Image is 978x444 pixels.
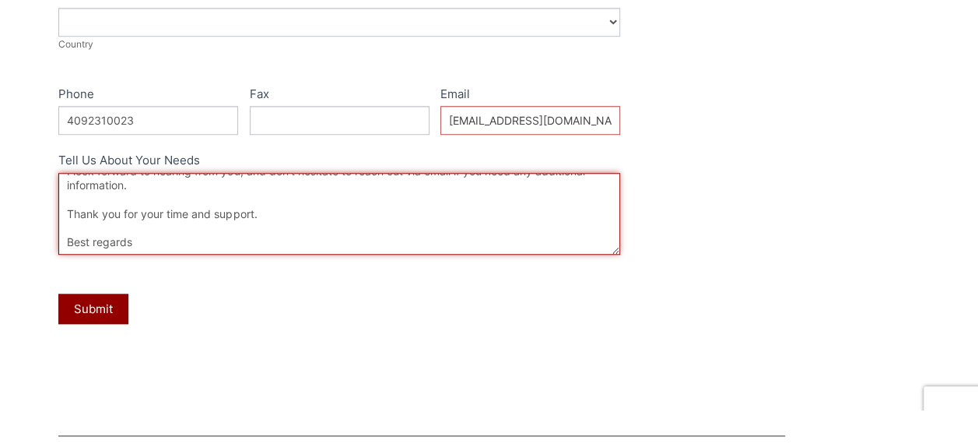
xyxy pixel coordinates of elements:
[440,84,620,107] label: Email
[58,84,238,107] label: Phone
[250,84,429,107] label: Fax
[58,150,619,173] label: Tell Us About Your Needs
[58,37,619,52] div: Country
[58,294,128,324] button: Submit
